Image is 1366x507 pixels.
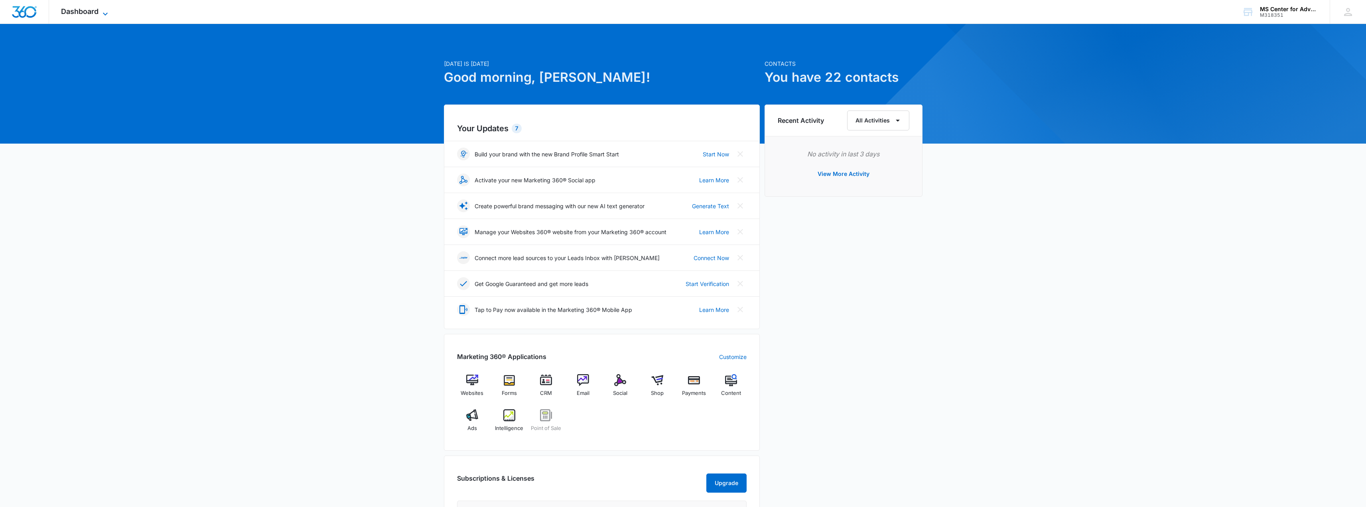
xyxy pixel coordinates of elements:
[540,389,552,397] span: CRM
[475,176,595,184] p: Activate your new Marketing 360® Social app
[682,389,706,397] span: Payments
[475,254,660,262] p: Connect more lead sources to your Leads Inbox with [PERSON_NAME]
[734,251,747,264] button: Close
[703,150,729,158] a: Start Now
[531,374,562,403] a: CRM
[642,374,672,403] a: Shop
[461,389,483,397] span: Websites
[475,306,632,314] p: Tap to Pay now available in the Marketing 360® Mobile App
[699,176,729,184] a: Learn More
[734,277,747,290] button: Close
[467,424,477,432] span: Ads
[734,225,747,238] button: Close
[502,389,517,397] span: Forms
[531,424,561,432] span: Point of Sale
[577,389,589,397] span: Email
[694,254,729,262] a: Connect Now
[531,409,562,438] a: Point of Sale
[457,409,488,438] a: Ads
[810,164,877,183] button: View More Activity
[1260,12,1318,18] div: account id
[765,68,922,87] h1: You have 22 contacts
[457,473,534,489] h2: Subscriptions & Licenses
[494,409,524,438] a: Intelligence
[699,306,729,314] a: Learn More
[495,424,523,432] span: Intelligence
[444,59,760,68] p: [DATE] is [DATE]
[494,374,524,403] a: Forms
[692,202,729,210] a: Generate Text
[475,280,588,288] p: Get Google Guaranteed and get more leads
[734,303,747,316] button: Close
[686,280,729,288] a: Start Verification
[444,68,760,87] h1: Good morning, [PERSON_NAME]!
[568,374,599,403] a: Email
[679,374,710,403] a: Payments
[651,389,664,397] span: Shop
[716,374,747,403] a: Content
[1260,6,1318,12] div: account name
[847,110,909,130] button: All Activities
[605,374,636,403] a: Social
[765,59,922,68] p: Contacts
[706,473,747,493] button: Upgrade
[475,150,619,158] p: Build your brand with the new Brand Profile Smart Start
[457,122,747,134] h2: Your Updates
[734,174,747,186] button: Close
[778,116,824,125] h6: Recent Activity
[719,353,747,361] a: Customize
[61,7,99,16] span: Dashboard
[734,148,747,160] button: Close
[475,228,666,236] p: Manage your Websites 360® website from your Marketing 360® account
[721,389,741,397] span: Content
[457,374,488,403] a: Websites
[734,199,747,212] button: Close
[613,389,627,397] span: Social
[457,352,546,361] h2: Marketing 360® Applications
[475,202,645,210] p: Create powerful brand messaging with our new AI text generator
[699,228,729,236] a: Learn More
[778,149,909,159] p: No activity in last 3 days
[512,124,522,133] div: 7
